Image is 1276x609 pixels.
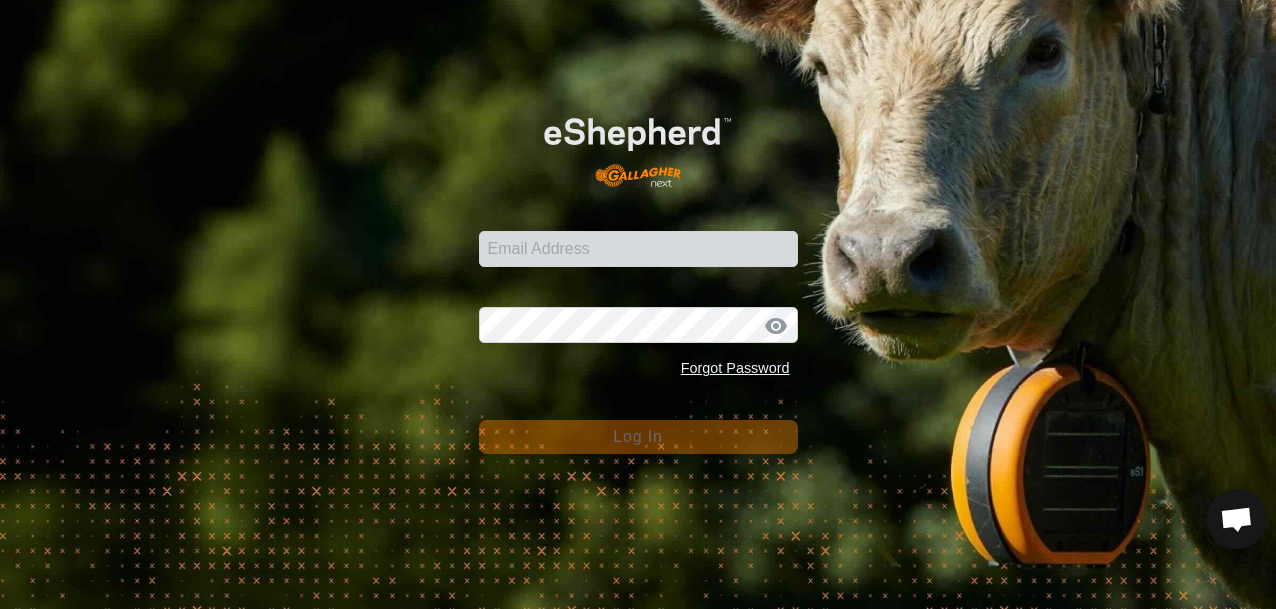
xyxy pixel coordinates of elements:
[613,428,662,445] span: Log In
[681,360,790,376] a: Forgot Password
[510,91,765,200] img: E-shepherd Logo
[479,420,798,454] button: Log In
[479,231,798,267] input: Email Address
[1207,489,1267,549] div: Open chat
